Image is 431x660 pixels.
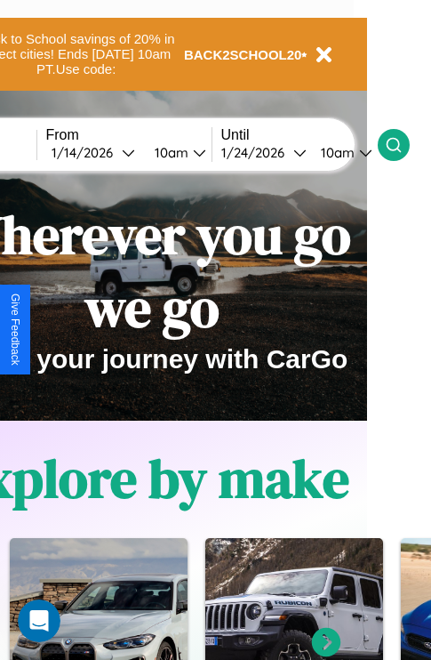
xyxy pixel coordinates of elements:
div: 10am [312,144,359,161]
b: BACK2SCHOOL20 [184,47,302,62]
div: 1 / 14 / 2026 [52,144,122,161]
div: 1 / 24 / 2026 [221,144,293,161]
div: Give Feedback [9,294,21,366]
button: 10am [140,143,212,162]
iframe: Intercom live chat [18,600,60,642]
button: 1/14/2026 [46,143,140,162]
div: 10am [146,144,193,161]
label: From [46,127,212,143]
label: Until [221,127,378,143]
button: 10am [307,143,378,162]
